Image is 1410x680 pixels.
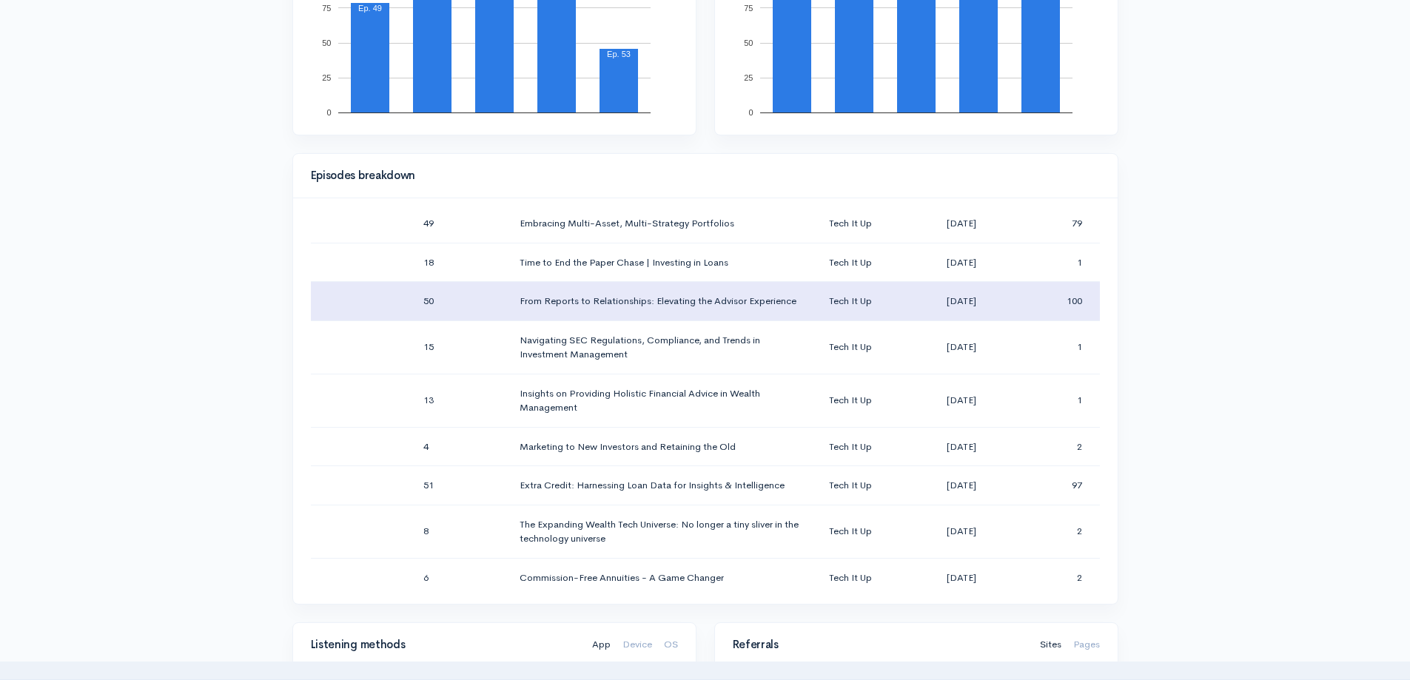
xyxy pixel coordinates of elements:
[817,374,908,427] td: Tech It Up
[664,622,678,667] a: OS
[908,374,1014,427] td: [DATE]
[817,320,908,374] td: Tech It Up
[412,204,508,243] td: 49
[1014,320,1099,374] td: 1
[412,466,508,505] td: 51
[412,427,508,466] td: 4
[508,204,817,243] td: Embracing Multi-Asset, Multi-Strategy Portfolios
[817,466,908,505] td: Tech It Up
[748,108,753,117] text: 0
[1014,558,1099,597] td: 2
[908,505,1014,558] td: [DATE]
[817,558,908,597] td: Tech It Up
[817,505,908,558] td: Tech It Up
[322,38,331,47] text: 50
[744,38,753,47] text: 50
[908,466,1014,505] td: [DATE]
[1014,505,1099,558] td: 2
[412,282,508,321] td: 50
[1014,204,1099,243] td: 79
[622,622,652,667] a: Device
[1014,282,1099,321] td: 100
[508,320,817,374] td: Navigating SEC Regulations, Compliance, and Trends in Investment Management
[412,505,508,558] td: 8
[1040,622,1061,667] a: Sites
[817,204,908,243] td: Tech It Up
[322,73,331,82] text: 25
[908,320,1014,374] td: [DATE]
[744,3,753,12] text: 75
[1014,466,1099,505] td: 97
[908,243,1014,282] td: [DATE]
[508,427,817,466] td: Marketing to New Investors and Retaining the Old
[311,169,1091,182] h4: Episodes breakdown
[412,558,508,597] td: 6
[508,243,817,282] td: Time to End the Paper Chase | Investing in Loans
[311,639,574,651] h4: Listening methods
[412,374,508,427] td: 13
[592,622,611,667] a: App
[908,204,1014,243] td: [DATE]
[508,282,817,321] td: From Reports to Relationships: Elevating the Advisor Experience
[607,50,631,58] text: Ep. 53
[1014,427,1099,466] td: 2
[733,639,1022,651] h4: Referrals
[908,427,1014,466] td: [DATE]
[817,243,908,282] td: Tech It Up
[326,108,331,117] text: 0
[358,4,382,13] text: Ep. 49
[817,427,908,466] td: Tech It Up
[1014,243,1099,282] td: 1
[412,243,508,282] td: 18
[908,558,1014,597] td: [DATE]
[322,3,331,12] text: 75
[1073,622,1100,667] a: Pages
[508,466,817,505] td: Extra Credit: Harnessing Loan Data for Insights & Intelligence
[508,558,817,597] td: Commission-Free Annuities - A Game Changer
[744,73,753,82] text: 25
[817,282,908,321] td: Tech It Up
[508,374,817,427] td: Insights on Providing Holistic Financial Advice in Wealth Management
[508,505,817,558] td: The Expanding Wealth Tech Universe: No longer a tiny sliver in the technology universe
[412,320,508,374] td: 15
[1014,374,1099,427] td: 1
[908,282,1014,321] td: [DATE]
